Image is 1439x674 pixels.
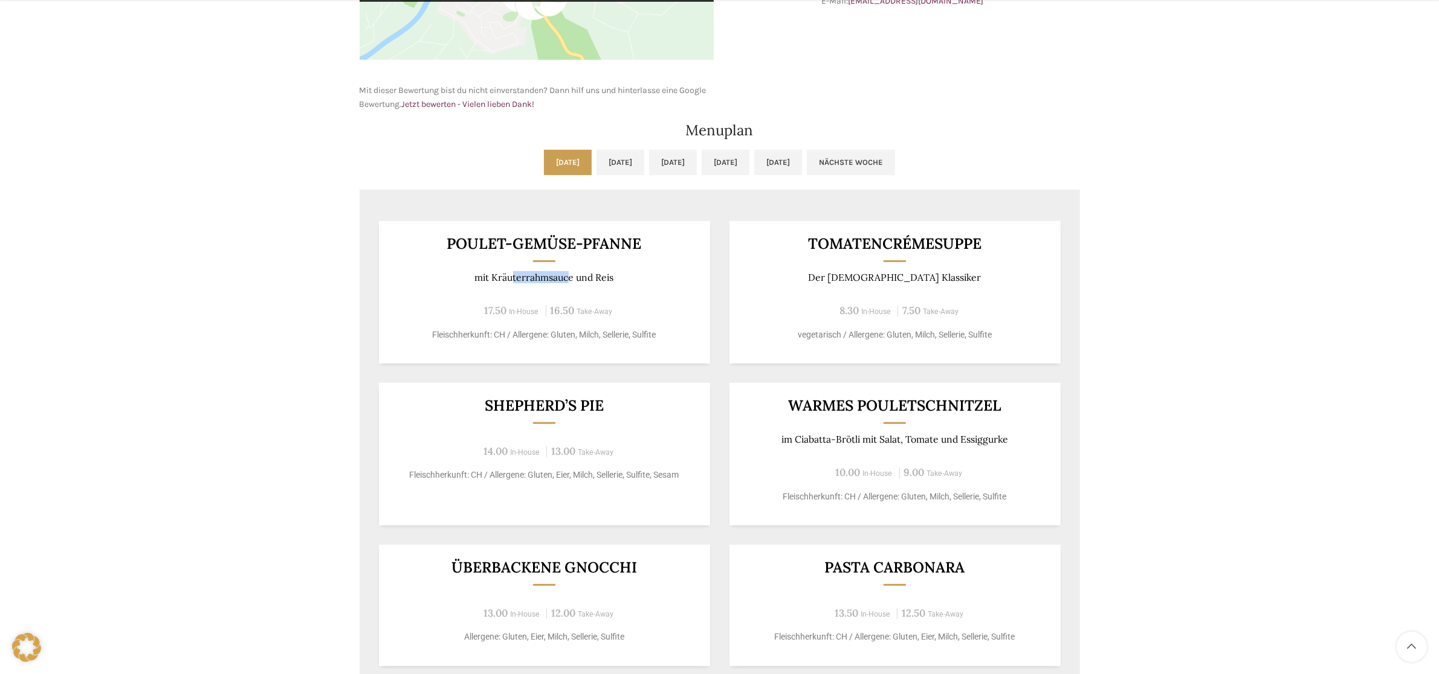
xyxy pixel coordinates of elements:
[393,236,695,251] h3: Poulet-Gemüse-Pfanne
[402,99,535,109] a: Jetzt bewerten - Vielen lieben Dank!
[861,307,891,316] span: In-House
[754,150,802,175] a: [DATE]
[509,307,539,316] span: In-House
[1397,632,1427,662] a: Scroll to top button
[836,466,861,479] span: 10.00
[744,236,1046,251] h3: Tomatencrémesuppe
[483,606,508,620] span: 13.00
[393,631,695,643] p: Allergene: Gluten, Eier, Milch, Sellerie, Sulfite
[902,606,925,620] span: 12.50
[393,560,695,575] h3: Überbackene Gnocchi
[597,150,644,175] a: [DATE]
[928,610,963,618] span: Take-Away
[510,448,540,457] span: In-House
[861,610,890,618] span: In-House
[649,150,697,175] a: [DATE]
[578,448,613,457] span: Take-Away
[360,84,714,111] p: Mit dieser Bewertung bist du nicht einverstanden? Dann hilf uns und hinterlasse eine Google Bewer...
[807,150,895,175] a: Nächste Woche
[923,307,959,316] span: Take-Away
[393,272,695,283] p: mit Kräuterrahmsauce und Reis
[544,150,592,175] a: [DATE]
[393,329,695,341] p: Fleischherkunft: CH / Allergene: Gluten, Milch, Sellerie, Sulfite
[863,469,893,478] span: In-House
[927,469,963,478] span: Take-Away
[904,466,925,479] span: 9.00
[578,610,613,618] span: Take-Away
[744,560,1046,575] h3: Pasta Carbonara
[839,304,859,317] span: 8.30
[510,610,540,618] span: In-House
[551,606,575,620] span: 12.00
[483,445,508,458] span: 14.00
[393,398,695,413] h3: Shepherd’s Pie
[744,398,1046,413] h3: Warmes Pouletschnitzel
[393,469,695,481] p: Fleischherkunft: CH / Allergene: Gluten, Eier, Milch, Sellerie, Sulfite, Sesam
[744,329,1046,341] p: vegetarisch / Allergene: Gluten, Milch, Sellerie, Sulfite
[551,304,575,317] span: 16.50
[485,304,507,317] span: 17.50
[744,631,1046,643] p: Fleischherkunft: CH / Allergene: Gluten, Eier, Milch, Sellerie, Sulfite
[902,304,920,317] span: 7.50
[744,490,1046,503] p: Fleischherkunft: CH / Allergene: Gluten, Milch, Sellerie, Sulfite
[744,272,1046,283] p: Der [DEMOGRAPHIC_DATA] Klassiker
[577,307,613,316] span: Take-Away
[702,150,749,175] a: [DATE]
[835,606,858,620] span: 13.50
[551,445,575,458] span: 13.00
[360,123,1080,138] h2: Menuplan
[744,434,1046,445] p: im Ciabatta-Brötli mit Salat, Tomate und Essiggurke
